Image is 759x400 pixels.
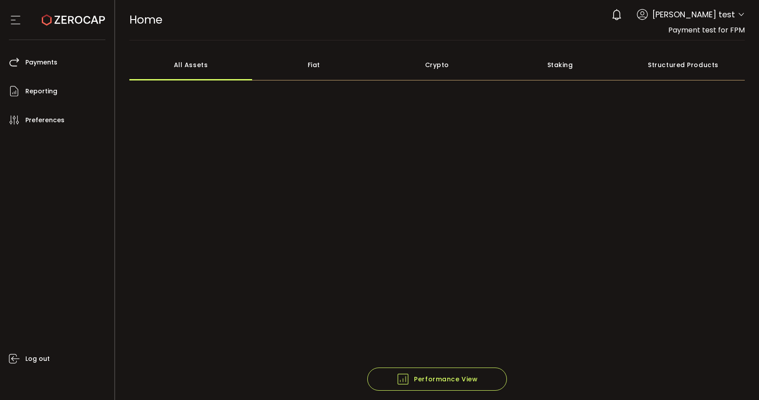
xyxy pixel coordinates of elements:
div: All Assets [129,49,253,80]
div: Crypto [375,49,498,80]
div: Staking [498,49,622,80]
span: Payment test for FPM [668,25,745,35]
span: Log out [25,352,50,365]
span: Payments [25,56,57,69]
span: Reporting [25,85,57,98]
span: Home [129,12,162,28]
div: Structured Products [622,49,745,80]
div: Fiat [252,49,375,80]
iframe: Chat Widget [715,357,759,400]
span: Preferences [25,114,64,127]
span: [PERSON_NAME] test [652,8,735,20]
button: Performance View [367,368,507,391]
span: Performance View [396,372,478,386]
